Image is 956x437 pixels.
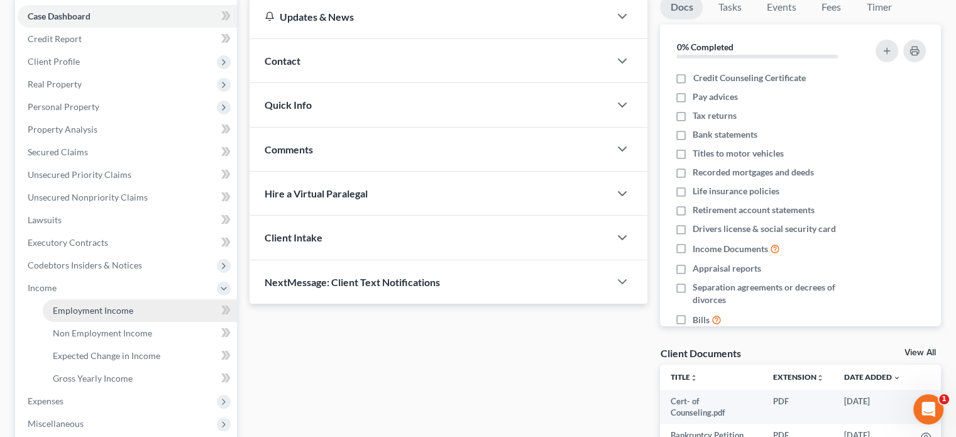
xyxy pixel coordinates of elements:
span: Miscellaneous [28,418,84,429]
span: Separation agreements or decrees of divorces [693,281,860,306]
a: Date Added expand_more [844,372,901,382]
a: Extensionunfold_more [773,372,824,382]
span: Non Employment Income [53,328,152,338]
strong: 0% Completed [676,41,733,52]
span: Appraisal reports [693,262,761,275]
span: Tax returns [693,109,737,122]
span: Comments [265,143,313,155]
span: Bank statements [693,128,757,141]
span: Quick Info [265,99,312,111]
span: Income Documents [693,243,768,255]
span: Lawsuits [28,214,62,225]
span: Client Intake [265,231,322,243]
a: Unsecured Priority Claims [18,163,237,186]
i: unfold_more [690,374,697,382]
a: Case Dashboard [18,5,237,28]
div: Client Documents [660,346,740,360]
a: View All [904,348,936,357]
span: Credit Report [28,33,82,44]
span: Real Property [28,79,82,89]
span: Property Analysis [28,124,97,135]
span: Executory Contracts [28,237,108,248]
span: Unsecured Priority Claims [28,169,131,180]
a: Secured Claims [18,141,237,163]
span: Hire a Virtual Paralegal [265,187,368,199]
span: Life insurance policies [693,185,779,197]
a: Lawsuits [18,209,237,231]
span: Client Profile [28,56,80,67]
span: Expenses [28,396,63,406]
a: Expected Change in Income [43,345,237,367]
a: Gross Yearly Income [43,367,237,390]
i: expand_more [893,374,901,382]
span: Credit Counseling Certificate [693,72,805,84]
i: unfold_more [816,374,824,382]
span: Titles to motor vehicles [693,147,784,160]
span: Recorded mortgages and deeds [693,166,814,179]
td: Cert- of Counseling.pdf [660,390,763,424]
span: NextMessage: Client Text Notifications [265,276,440,288]
span: Employment Income [53,305,133,316]
iframe: Intercom live chat [913,394,943,424]
span: Personal Property [28,101,99,112]
span: Gross Yearly Income [53,373,133,384]
td: [DATE] [834,390,911,424]
span: 1 [939,394,949,404]
a: Unsecured Nonpriority Claims [18,186,237,209]
span: Contact [265,55,300,67]
a: Executory Contracts [18,231,237,254]
span: Drivers license & social security card [693,223,836,235]
a: Credit Report [18,28,237,50]
div: Updates & News [265,10,595,23]
span: Expected Change in Income [53,350,160,361]
a: Property Analysis [18,118,237,141]
span: Case Dashboard [28,11,91,21]
span: Retirement account statements [693,204,815,216]
td: PDF [763,390,834,424]
span: Secured Claims [28,147,88,157]
span: Unsecured Nonpriority Claims [28,192,148,202]
span: Income [28,282,57,293]
span: Bills [693,314,710,326]
a: Titleunfold_more [670,372,697,382]
a: Employment Income [43,299,237,322]
a: Non Employment Income [43,322,237,345]
span: Codebtors Insiders & Notices [28,260,142,270]
span: Pay advices [693,91,738,103]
